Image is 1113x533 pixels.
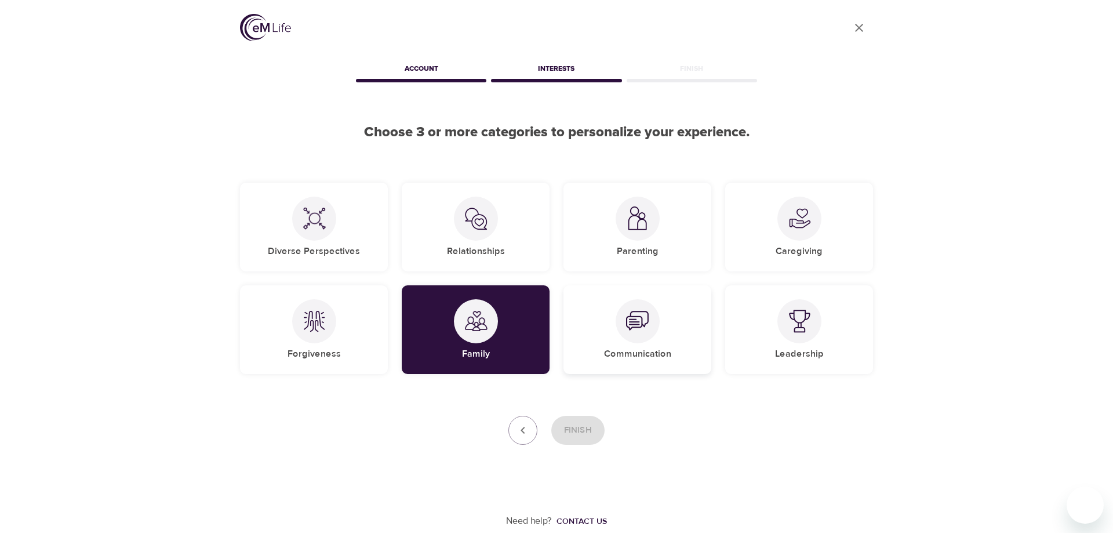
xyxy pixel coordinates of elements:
img: Forgiveness [303,310,326,333]
img: Relationships [464,207,488,230]
h5: Communication [604,348,671,360]
h5: Relationships [447,245,505,258]
img: Communication [626,310,649,333]
img: Caregiving [788,207,811,230]
img: logo [240,14,291,41]
a: Contact us [552,516,607,527]
div: ParentingParenting [563,183,711,271]
h2: Choose 3 or more categories to personalize your experience. [240,124,873,141]
div: ForgivenessForgiveness [240,285,388,374]
iframe: Button to launch messaging window [1067,487,1104,524]
h5: Parenting [617,245,659,258]
img: Diverse Perspectives [303,207,326,230]
h5: Diverse Perspectives [268,245,360,258]
div: CommunicationCommunication [563,285,711,374]
div: RelationshipsRelationships [402,183,550,271]
div: FamilyFamily [402,285,550,374]
h5: Caregiving [776,245,823,258]
a: close [845,14,873,42]
h5: Family [462,348,490,360]
p: Need help? [506,514,552,528]
h5: Leadership [775,348,824,360]
div: Contact us [556,516,607,527]
div: Diverse PerspectivesDiverse Perspectives [240,183,388,271]
img: Parenting [626,206,649,230]
div: LeadershipLeadership [725,285,873,374]
div: CaregivingCaregiving [725,183,873,271]
img: Family [464,310,488,333]
img: Leadership [788,310,811,333]
h5: Forgiveness [288,348,341,360]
